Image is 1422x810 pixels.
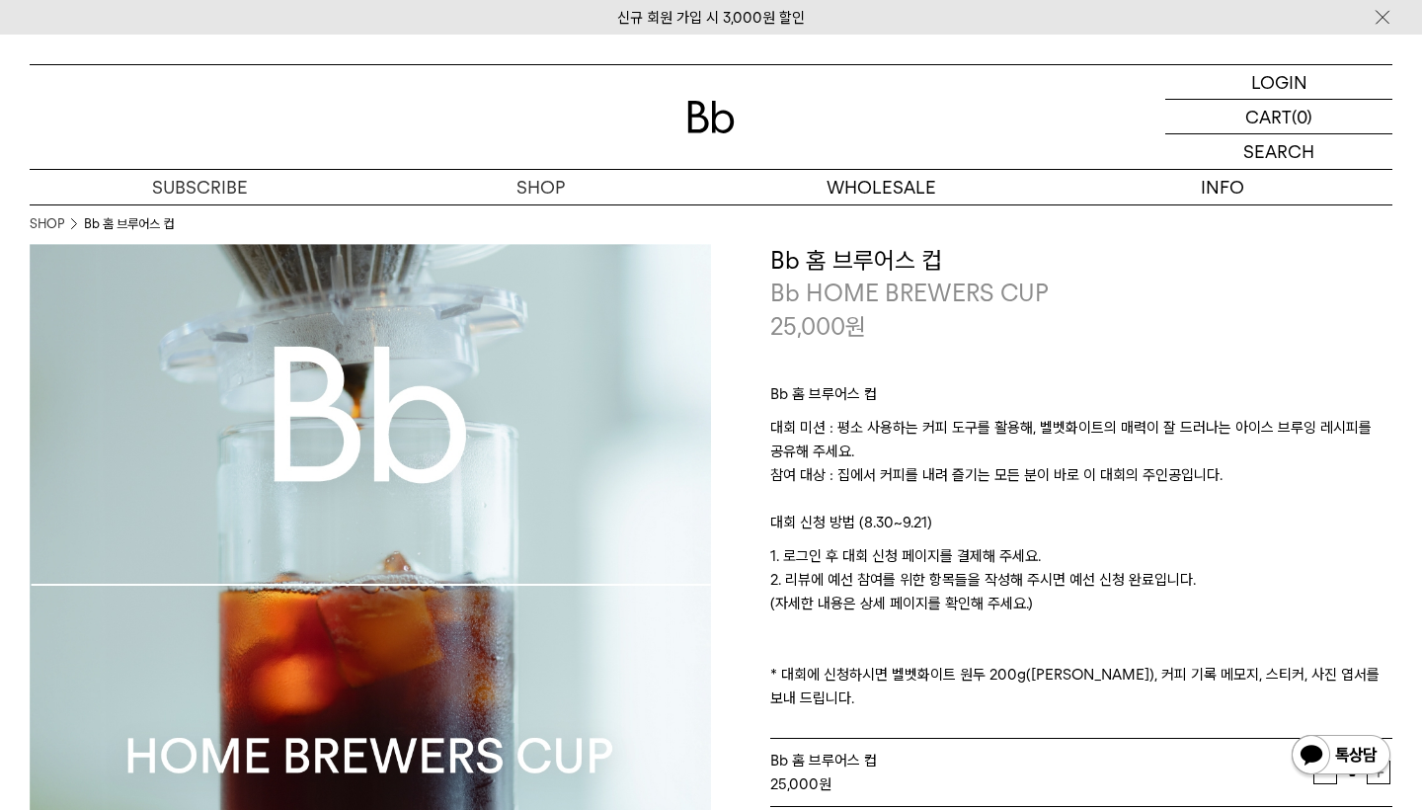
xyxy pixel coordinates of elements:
[84,214,174,234] li: Bb 홈 브루어스 컵
[687,101,735,133] img: 로고
[770,772,1313,796] div: 원
[1251,65,1307,99] p: LOGIN
[770,511,1392,544] p: 대회 신청 방법 (8.30~9.21)
[30,170,370,204] a: SUBSCRIBE
[1290,733,1392,780] img: 카카오톡 채널 1:1 채팅 버튼
[845,312,866,341] span: 원
[770,775,819,793] strong: 25,000
[1245,100,1292,133] p: CART
[770,382,1392,416] p: Bb 홈 브루어스 컵
[770,244,1392,278] h3: Bb 홈 브루어스 컵
[1052,170,1392,204] p: INFO
[770,416,1392,511] p: 대회 미션 : 평소 사용하는 커피 도구를 활용해, 벨벳화이트의 매력이 잘 드러나는 아이스 브루잉 레시피를 공유해 주세요. 참여 대상 : 집에서 커피를 내려 즐기는 모든 분이 ...
[1165,65,1392,100] a: LOGIN
[770,277,1392,310] p: Bb HOME BREWERS CUP
[370,170,711,204] a: SHOP
[1243,134,1314,169] p: SEARCH
[1292,100,1312,133] p: (0)
[770,752,877,769] span: Bb 홈 브루어스 컵
[770,544,1392,710] p: 1. 로그인 후 대회 신청 페이지를 결제해 주세요. 2. 리뷰에 예선 참여를 위한 항목들을 작성해 주시면 예선 신청 완료입니다. (자세한 내용은 상세 페이지를 확인해 주세요....
[770,310,866,344] p: 25,000
[1165,100,1392,134] a: CART (0)
[711,170,1052,204] p: WHOLESALE
[30,214,64,234] a: SHOP
[617,9,805,27] a: 신규 회원 가입 시 3,000원 할인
